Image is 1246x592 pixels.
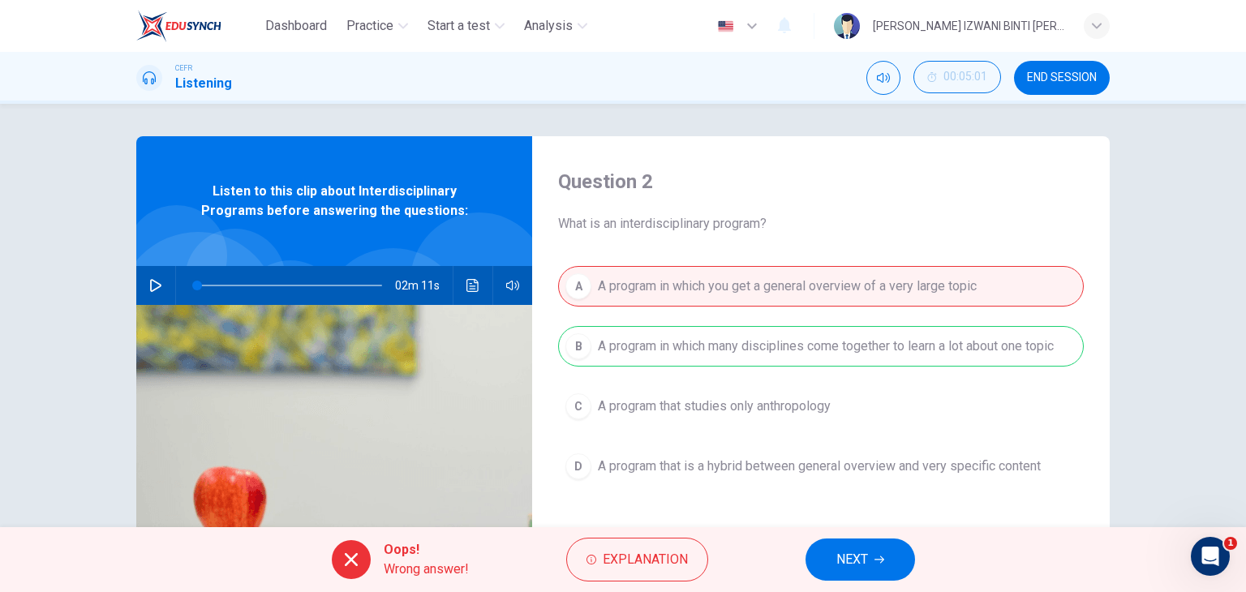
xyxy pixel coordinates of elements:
[136,10,259,42] a: EduSynch logo
[460,266,486,305] button: Click to see the audio transcription
[913,61,1001,95] div: Hide
[566,538,708,581] button: Explanation
[873,16,1064,36] div: [PERSON_NAME] IZWANI BINTI [PERSON_NAME]
[1027,71,1097,84] span: END SESSION
[943,71,987,84] span: 00:05:01
[1224,537,1237,550] span: 1
[836,548,868,571] span: NEXT
[384,540,469,560] span: Oops!
[558,169,1084,195] h4: Question 2
[1014,61,1110,95] button: END SESSION
[136,10,221,42] img: EduSynch logo
[603,548,688,571] span: Explanation
[175,74,232,93] h1: Listening
[866,61,900,95] div: Mute
[384,560,469,579] span: Wrong answer!
[558,214,1084,234] span: What is an interdisciplinary program?
[518,11,594,41] button: Analysis
[340,11,415,41] button: Practice
[189,182,479,221] span: Listen to this clip about Interdisciplinary Programs before answering the questions:
[524,16,573,36] span: Analysis
[715,20,736,32] img: en
[259,11,333,41] button: Dashboard
[346,16,393,36] span: Practice
[834,13,860,39] img: Profile picture
[1191,537,1230,576] iframe: Intercom live chat
[395,266,453,305] span: 02m 11s
[806,538,915,581] button: NEXT
[265,16,327,36] span: Dashboard
[913,61,1001,93] button: 00:05:01
[421,11,511,41] button: Start a test
[428,16,490,36] span: Start a test
[175,62,192,74] span: CEFR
